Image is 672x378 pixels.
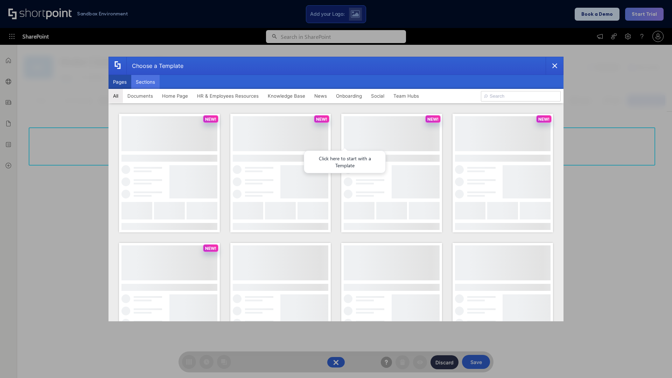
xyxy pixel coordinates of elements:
[108,75,131,89] button: Pages
[205,246,216,251] p: NEW!
[263,89,310,103] button: Knowledge Base
[131,75,160,89] button: Sections
[108,57,563,321] div: template selector
[192,89,263,103] button: HR & Employees Resources
[427,117,439,122] p: NEW!
[481,91,561,101] input: Search
[316,117,327,122] p: NEW!
[538,117,549,122] p: NEW!
[157,89,192,103] button: Home Page
[389,89,423,103] button: Team Hubs
[310,89,331,103] button: News
[366,89,389,103] button: Social
[637,344,672,378] iframe: Chat Widget
[126,57,183,75] div: Choose a Template
[205,117,216,122] p: NEW!
[108,89,123,103] button: All
[331,89,366,103] button: Onboarding
[123,89,157,103] button: Documents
